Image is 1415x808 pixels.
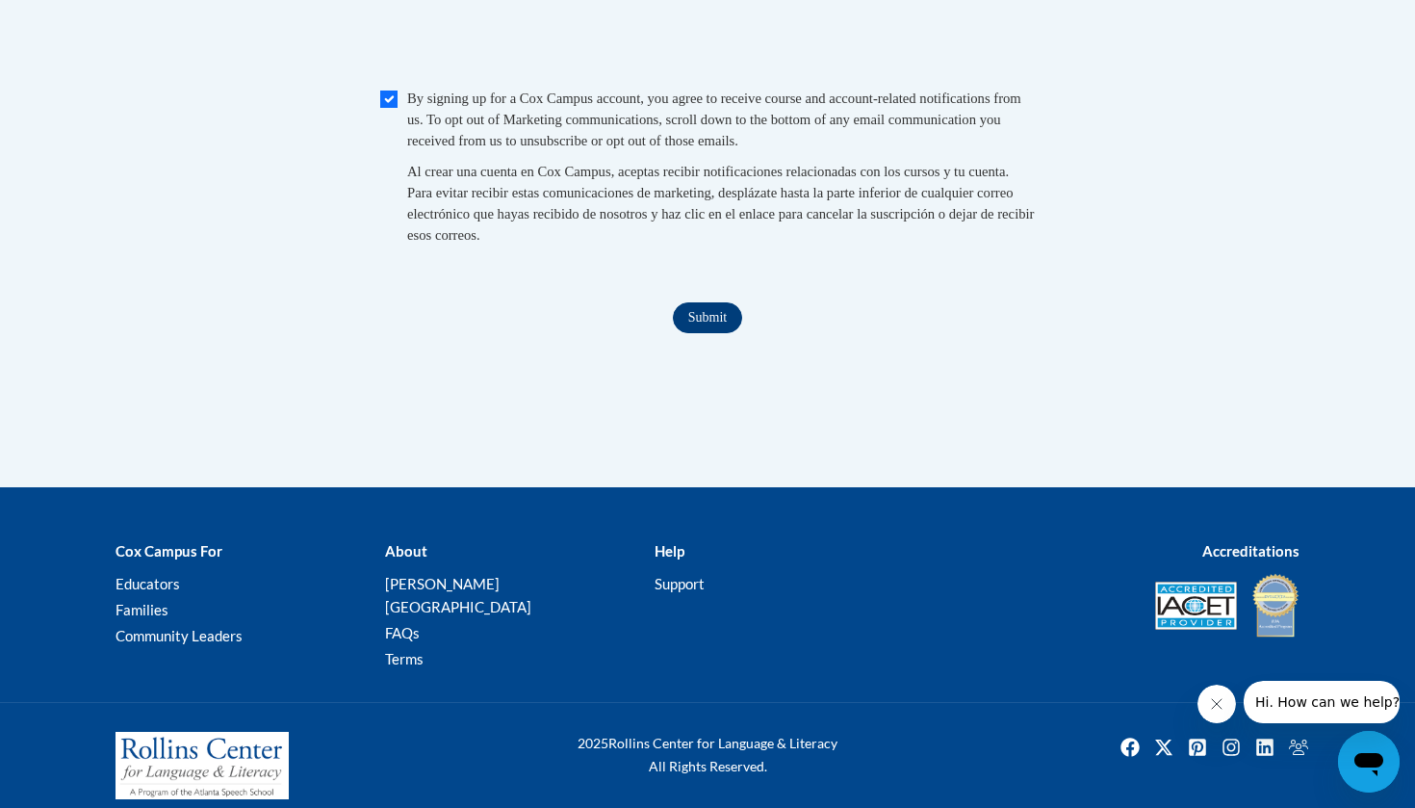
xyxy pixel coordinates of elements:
[578,735,608,751] span: 2025
[1148,732,1179,763] img: Twitter icon
[116,542,222,560] b: Cox Campus For
[655,575,705,592] a: Support
[1182,732,1213,763] a: Pinterest
[385,624,420,641] a: FAQs
[116,575,180,592] a: Educators
[407,91,1021,148] span: By signing up for a Cox Campus account, you agree to receive course and account-related notificat...
[1249,732,1280,763] img: LinkedIn icon
[1197,685,1236,723] iframe: Close message
[1244,681,1400,723] iframe: Message from company
[505,732,910,778] div: Rollins Center for Language & Literacy All Rights Reserved.
[407,164,1034,243] span: Al crear una cuenta en Cox Campus, aceptas recibir notificaciones relacionadas con los cursos y t...
[1338,731,1400,793] iframe: Button to launch messaging window
[1216,732,1247,763] a: Instagram
[1182,732,1213,763] img: Pinterest icon
[385,542,427,560] b: About
[1251,572,1299,639] img: IDA® Accredited
[1283,732,1314,763] img: Facebook group icon
[1249,732,1280,763] a: Linkedin
[1115,732,1145,763] img: Facebook icon
[561,3,854,78] iframe: reCAPTCHA
[116,601,168,618] a: Families
[385,575,531,615] a: [PERSON_NAME][GEOGRAPHIC_DATA]
[1115,732,1145,763] a: Facebook
[385,650,424,667] a: Terms
[1216,732,1247,763] img: Instagram icon
[673,302,742,333] input: Submit
[1202,542,1299,560] b: Accreditations
[1148,732,1179,763] a: Twitter
[116,627,243,644] a: Community Leaders
[655,542,684,560] b: Help
[1155,582,1237,630] img: Accredited IACET® Provider
[116,732,289,799] img: Rollins Center for Language & Literacy - A Program of the Atlanta Speech School
[1283,732,1314,763] a: Facebook Group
